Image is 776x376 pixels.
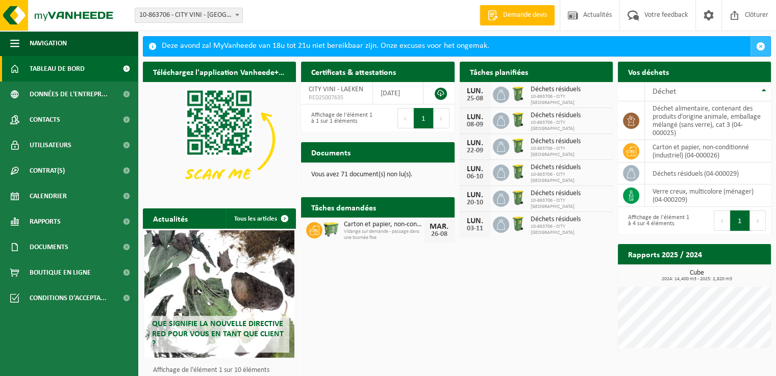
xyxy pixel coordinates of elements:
[373,82,423,104] td: [DATE]
[30,56,85,82] span: Tableau de bord
[465,87,485,95] div: LUN.
[531,94,608,106] span: 10-863706 - CITY [GEOGRAPHIC_DATA]
[344,221,423,229] span: Carton et papier, non-conditionné (industriel)
[301,62,406,82] h2: Certificats & attestations
[623,270,771,282] h3: Cube
[645,101,771,140] td: déchet alimentaire, contenant des produits d'origine animale, emballage mélangé (sans verre), cat...
[509,215,527,232] img: WB-0240-HPE-GN-51
[460,62,538,82] h2: Tâches planifiées
[30,209,61,234] span: Rapports
[531,146,608,158] span: 10-863706 - CITY [GEOGRAPHIC_DATA]
[465,173,485,180] div: 06-10
[531,86,608,94] span: Déchets résiduels
[309,94,365,102] span: RED25007635
[500,10,549,20] span: Demande devis
[531,138,608,146] span: Déchets résiduels
[143,82,296,197] img: Download de VHEPlus App
[531,216,608,224] span: Déchets résiduels
[429,231,449,238] div: 26-08
[465,217,485,225] div: LUN.
[531,172,608,184] span: 10-863706 - CITY [GEOGRAPHIC_DATA]
[143,62,296,82] h2: Téléchargez l'application Vanheede+ maintenant!
[531,198,608,210] span: 10-863706 - CITY [GEOGRAPHIC_DATA]
[226,208,295,229] a: Tous les articles
[152,320,284,347] span: Que signifie la nouvelle directive RED pour vous en tant que client ?
[509,189,527,206] img: WB-0240-HPE-GN-51
[153,367,291,374] p: Affichage de l'élément 1 sur 10 éléments
[623,277,771,282] span: 2024: 14,400 m3 - 2025: 2,820 m3
[301,142,361,162] h2: Documents
[730,210,750,231] button: 1
[480,5,555,25] a: Demande devis
[30,31,67,56] span: Navigation
[30,234,68,260] span: Documents
[653,88,676,96] span: Déchet
[618,244,712,264] h2: Rapports 2025 / 2024
[645,184,771,207] td: verre creux, multicolore (ménager) (04-000209)
[465,225,485,232] div: 03-11
[750,210,766,231] button: Next
[30,285,107,311] span: Conditions d'accepta...
[509,137,527,154] img: WB-0240-HPE-GN-51
[465,121,485,128] div: 08-09
[465,95,485,102] div: 25-08
[465,165,485,173] div: LUN.
[623,209,689,232] div: Affichage de l'élément 1 à 4 sur 4 éléments
[531,112,608,120] span: Déchets résiduels
[465,139,485,147] div: LUN.
[465,113,485,121] div: LUN.
[30,107,60,132] span: Contacts
[414,108,434,128] button: 1
[682,264,770,284] a: Consulter les rapports
[397,108,414,128] button: Previous
[509,111,527,128] img: WB-0240-HPE-GN-51
[465,147,485,154] div: 22-09
[714,210,730,231] button: Previous
[509,163,527,180] img: WB-0240-HPE-GN-51
[531,164,608,172] span: Déchets résiduels
[144,230,294,358] a: Que signifie la nouvelle directive RED pour vous en tant que client ?
[30,183,67,209] span: Calendrier
[306,107,372,129] div: Affichage de l'élément 1 à 1 sur 1 éléments
[465,199,485,206] div: 20-10
[30,260,91,285] span: Boutique en ligne
[509,85,527,102] img: WB-0240-HPE-GN-51
[465,191,485,199] div: LUN.
[301,197,386,217] h2: Tâches demandées
[531,224,608,236] span: 10-863706 - CITY [GEOGRAPHIC_DATA]
[434,108,449,128] button: Next
[30,132,71,158] span: Utilisateurs
[311,171,444,178] p: Vous avez 71 document(s) non lu(s).
[645,163,771,184] td: déchets résiduels (04-000029)
[531,190,608,198] span: Déchets résiduels
[30,82,108,107] span: Données de l'entrepr...
[322,221,340,238] img: WB-0660-HPE-GN-51
[162,37,750,56] div: Deze avond zal MyVanheede van 18u tot 21u niet bereikbaar zijn. Onze excuses voor het ongemak.
[135,8,243,23] span: 10-863706 - CITY VINI - LAEKEN
[429,223,449,231] div: MAR.
[309,86,363,93] span: CITY VINI - LAEKEN
[135,8,242,22] span: 10-863706 - CITY VINI - LAEKEN
[143,208,198,228] h2: Actualités
[645,140,771,163] td: carton et papier, non-conditionné (industriel) (04-000026)
[30,158,65,183] span: Contrat(s)
[618,62,679,82] h2: Vos déchets
[344,229,423,241] span: Vidange sur demande - passage dans une tournée fixe
[531,120,608,132] span: 10-863706 - CITY [GEOGRAPHIC_DATA]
